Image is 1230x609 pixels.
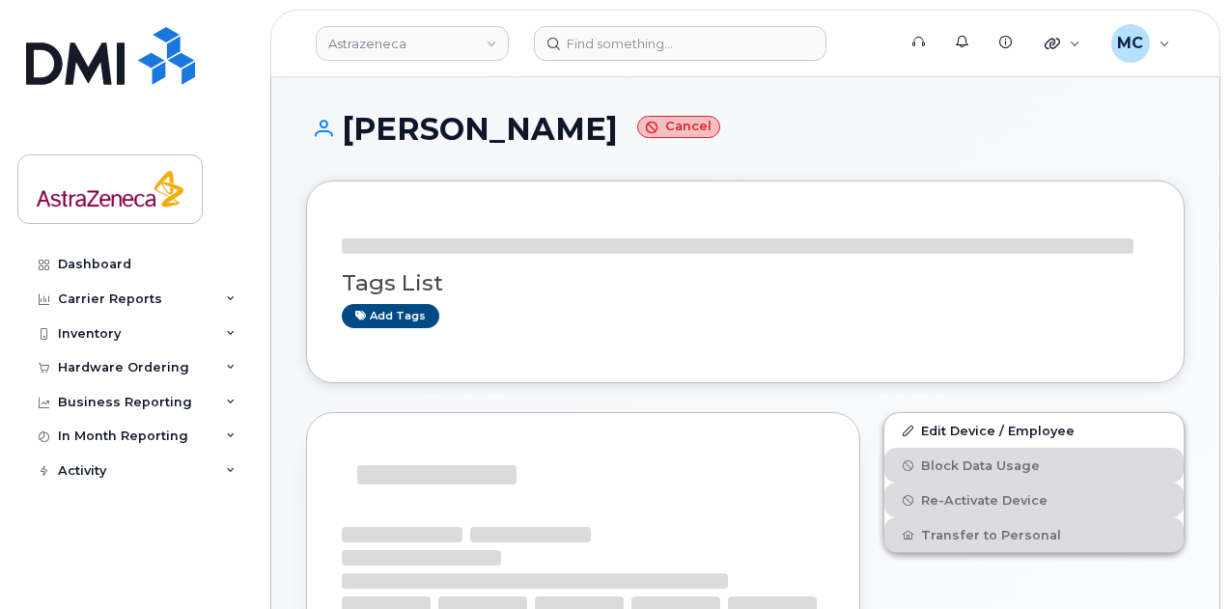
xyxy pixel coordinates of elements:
a: Edit Device / Employee [884,413,1184,448]
button: Block Data Usage [884,448,1184,483]
button: Transfer to Personal [884,517,1184,552]
h1: [PERSON_NAME] [306,112,1185,146]
small: Cancel [637,116,720,138]
h3: Tags List [342,271,1149,295]
button: Re-Activate Device [884,483,1184,517]
span: Re-Activate Device [921,493,1048,508]
a: Add tags [342,304,439,328]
